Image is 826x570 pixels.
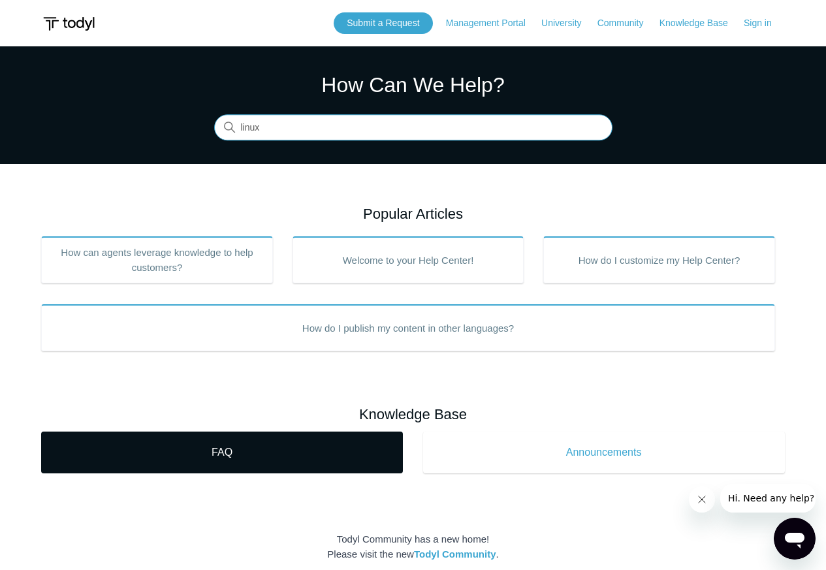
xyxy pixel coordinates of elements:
[61,445,383,460] span: FAQ
[41,203,785,225] h2: Popular Articles
[541,16,594,30] a: University
[446,16,539,30] a: Management Portal
[214,69,612,101] h1: How Can We Help?
[443,445,765,460] span: Announcements
[597,16,657,30] a: Community
[423,432,785,473] a: Announcements
[744,16,785,30] a: Sign in
[689,486,715,513] iframe: Close message
[41,12,97,36] img: todyl-sup-sandbox Help Center home page
[543,236,775,283] a: How do I customize my Help Center?
[41,404,785,425] h2: Knowledge Base
[214,115,612,141] input: Search
[334,12,432,34] a: Submit a Request
[414,548,496,560] a: Todyl Community
[41,432,403,473] a: FAQ
[659,16,741,30] a: Knowledge Base
[720,484,816,513] iframe: Message from company
[41,236,273,283] a: How can agents leverage knowledge to help customers?
[41,304,775,351] a: How do I publish my content in other languages?
[774,518,816,560] iframe: Button to launch messaging window
[41,532,785,562] div: Todyl Community has a new home! Please visit the new .
[293,236,524,283] a: Welcome to your Help Center!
